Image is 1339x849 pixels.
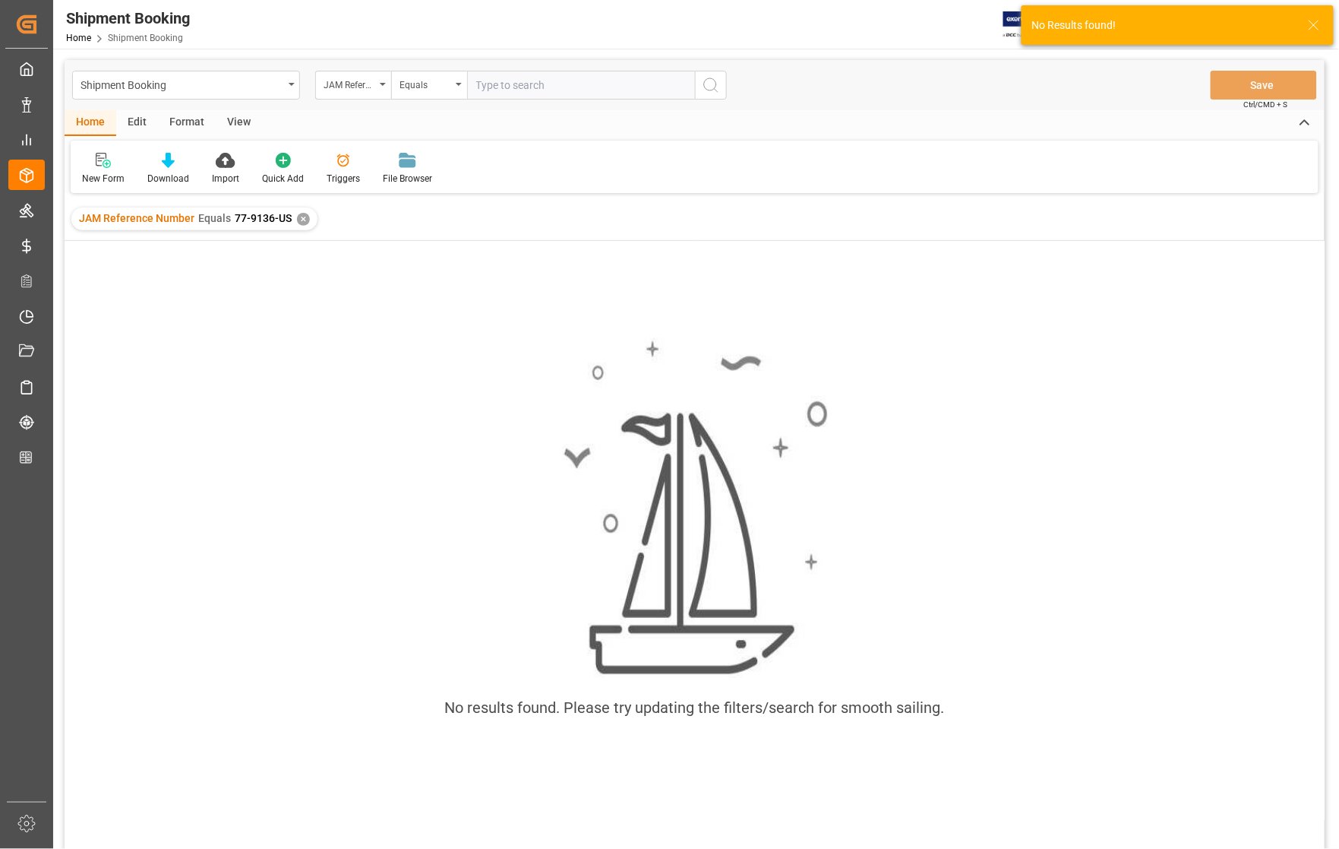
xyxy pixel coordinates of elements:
div: No results found. Please try updating the filters/search for smooth sailing. [445,696,945,719]
span: JAM Reference Number [79,212,194,224]
a: Home [66,33,91,43]
div: View [216,110,262,136]
button: Save [1211,71,1317,100]
div: No Results found! [1032,17,1293,33]
button: open menu [72,71,300,100]
div: Shipment Booking [81,74,283,93]
div: New Form [82,172,125,185]
span: Equals [198,212,231,224]
div: Format [158,110,216,136]
div: Edit [116,110,158,136]
div: Equals [399,74,451,92]
div: Home [65,110,116,136]
input: Type to search [467,71,695,100]
div: Triggers [327,172,360,185]
button: open menu [315,71,391,100]
div: ✕ [297,213,310,226]
div: Shipment Booking [66,7,190,30]
span: Ctrl/CMD + S [1244,99,1288,110]
button: search button [695,71,727,100]
div: Import [212,172,239,185]
img: Exertis%20JAM%20-%20Email%20Logo.jpg_1722504956.jpg [1003,11,1056,38]
div: Quick Add [262,172,304,185]
div: Download [147,172,189,185]
button: open menu [391,71,467,100]
div: JAM Reference Number [324,74,375,92]
img: smooth_sailing.jpeg [562,338,828,678]
div: File Browser [383,172,432,185]
span: 77-9136-US [235,212,292,224]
